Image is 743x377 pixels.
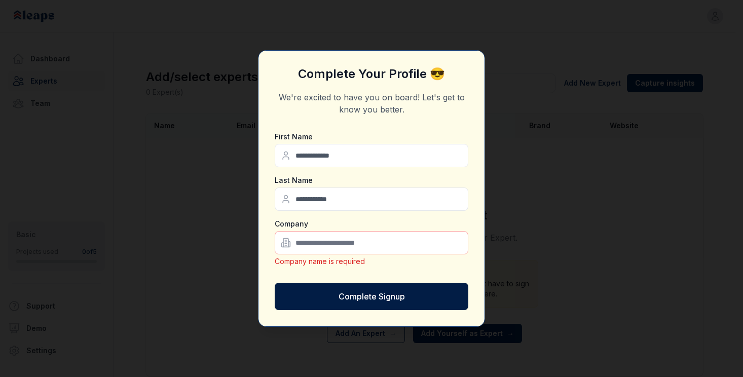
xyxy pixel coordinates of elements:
label: Company [275,219,468,229]
p: We're excited to have you on board! Let's get to know you better. [275,91,468,116]
p: Company name is required [275,256,468,267]
h3: Complete Your Profile 😎 [275,67,468,81]
button: Complete Signup [275,283,468,310]
label: First Name [275,132,468,142]
label: Last Name [275,175,468,185]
